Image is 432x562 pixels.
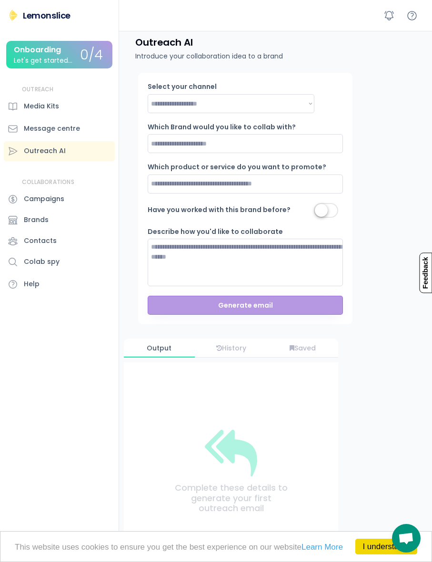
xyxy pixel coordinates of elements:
p: This website uses cookies to ensure you get the best experience on our website [15,543,417,551]
div: OUTREACH [22,86,54,94]
div: Have you worked with this brand before? [148,205,291,215]
div: Describe how you'd like to collaborate [148,227,283,237]
div: Mở cuộc trò chuyện [392,524,421,552]
a: I understand! [355,539,417,554]
button: Generate email [148,296,343,315]
div: Help [24,279,40,289]
div: Campaigns [24,194,64,204]
h4: Outreach AI [135,36,193,48]
div: Which Brand would you like to collab with? [148,123,296,132]
div: Onboarding [14,46,61,54]
div: Let's get started... [14,57,72,64]
div: Contacts [24,236,57,246]
div: History [196,344,267,352]
div: Introduce your collaboration idea to a brand [135,51,283,61]
div: Message centre [24,124,80,134]
div: Which product or service do you want to promote? [148,163,326,172]
div: Select your channel [148,82,243,92]
div: COLLABORATIONS [22,178,74,186]
div: Outreach AI [24,146,66,156]
div: Output [124,344,195,352]
img: Lemonslice [8,10,19,21]
div: Complete these details to generate your first outreach email [171,483,291,514]
div: Colab spy [24,257,60,267]
div: Saved [268,344,339,352]
div: Media Kits [24,101,59,111]
div: Lemonslice [23,10,70,21]
a: Learn More [301,543,343,552]
div: 0/4 [80,48,103,63]
div: Brands [24,215,49,225]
